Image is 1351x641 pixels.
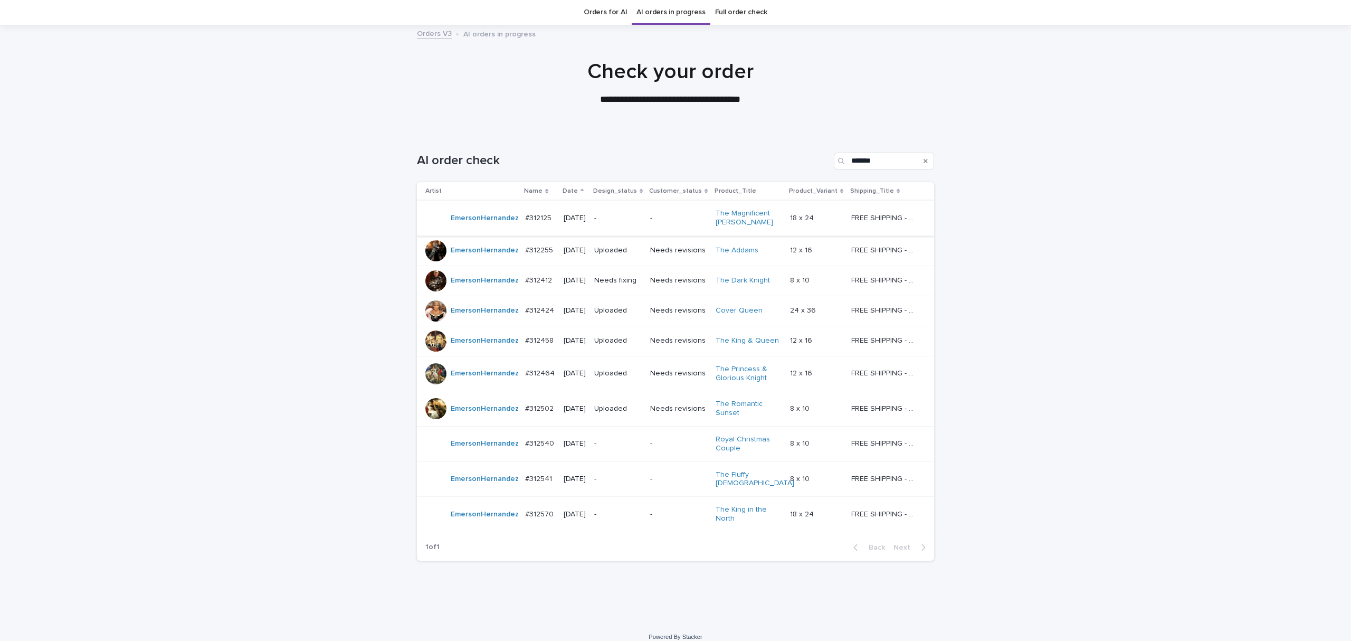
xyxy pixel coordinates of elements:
[650,439,707,448] p: -
[417,534,448,560] p: 1 of 1
[851,367,919,378] p: FREE SHIPPING - preview in 1-2 business days, after your approval delivery will take 5-10 b.d.
[525,304,556,315] p: #312424
[889,543,934,552] button: Next
[594,336,642,345] p: Uploaded
[649,634,702,640] a: Powered By Stacker
[451,439,519,448] a: EmersonHernandez
[451,336,519,345] a: EmersonHernandez
[594,404,642,413] p: Uploaded
[451,369,519,378] a: EmersonHernandez
[862,544,885,551] span: Back
[650,276,707,285] p: Needs revisions
[649,185,702,197] p: Customer_status
[525,473,554,484] p: #312541
[451,214,519,223] a: EmersonHernandez
[417,27,452,39] a: Orders V3
[851,212,919,223] p: FREE SHIPPING - preview in 1-2 business days, after your approval delivery will take 5-10 b.d.
[564,439,586,448] p: [DATE]
[715,185,756,197] p: Product_Title
[594,214,642,223] p: -
[650,306,707,315] p: Needs revisions
[564,276,586,285] p: [DATE]
[851,473,919,484] p: FREE SHIPPING - preview in 1-2 business days, after your approval delivery will take 5-10 b.d.
[650,214,707,223] p: -
[594,369,642,378] p: Uploaded
[893,544,917,551] span: Next
[850,185,894,197] p: Shipping_Title
[594,439,642,448] p: -
[790,212,816,223] p: 18 x 24
[525,367,557,378] p: #312464
[594,246,642,255] p: Uploaded
[593,185,637,197] p: Design_status
[790,244,814,255] p: 12 x 16
[412,59,929,84] h1: Check your order
[851,402,919,413] p: FREE SHIPPING - preview in 1-2 business days, after your approval delivery will take 5-10 b.d.
[564,475,586,484] p: [DATE]
[451,246,519,255] a: EmersonHernandez
[790,367,814,378] p: 12 x 16
[650,404,707,413] p: Needs revisions
[834,153,934,169] div: Search
[451,306,519,315] a: EmersonHernandez
[851,437,919,448] p: FREE SHIPPING - preview in 1-2 business days, after your approval delivery will take 5-10 b.d.
[790,437,812,448] p: 8 x 10
[851,274,919,285] p: FREE SHIPPING - preview in 1-2 business days, after your approval delivery will take 5-10 b.d.
[716,306,763,315] a: Cover Queen
[790,473,812,484] p: 8 x 10
[716,246,758,255] a: The Addams
[650,369,707,378] p: Needs revisions
[417,326,934,356] tr: EmersonHernandez #312458#312458 [DATE]UploadedNeeds revisionsThe King & Queen 12 x 1612 x 16 FREE...
[451,404,519,413] a: EmersonHernandez
[564,369,586,378] p: [DATE]
[563,185,578,197] p: Date
[716,400,782,418] a: The Romantic Sunset
[789,185,838,197] p: Product_Variant
[564,336,586,345] p: [DATE]
[425,185,442,197] p: Artist
[716,209,782,227] a: The Magnificent [PERSON_NAME]
[417,153,830,168] h1: AI order check
[417,266,934,296] tr: EmersonHernandez #312412#312412 [DATE]Needs fixingNeeds revisionsThe Dark Knight 8 x 108 x 10 FRE...
[845,543,889,552] button: Back
[790,304,818,315] p: 24 x 36
[650,475,707,484] p: -
[524,185,543,197] p: Name
[716,435,782,453] a: Royal Christmas Couple
[564,510,586,519] p: [DATE]
[851,304,919,315] p: FREE SHIPPING - preview in 1-2 business days, after your approval delivery will take 5-10 b.d.
[594,276,642,285] p: Needs fixing
[525,334,556,345] p: #312458
[790,508,816,519] p: 18 x 24
[525,402,556,413] p: #312502
[417,391,934,427] tr: EmersonHernandez #312502#312502 [DATE]UploadedNeeds revisionsThe Romantic Sunset 8 x 108 x 10 FRE...
[790,402,812,413] p: 8 x 10
[790,274,812,285] p: 8 x 10
[716,470,794,488] a: The Fluffy [DEMOGRAPHIC_DATA]
[851,244,919,255] p: FREE SHIPPING - preview in 1-2 business days, after your approval delivery will take 5-10 b.d.
[451,475,519,484] a: EmersonHernandez
[417,235,934,266] tr: EmersonHernandez #312255#312255 [DATE]UploadedNeeds revisionsThe Addams 12 x 1612 x 16 FREE SHIPP...
[716,505,782,523] a: The King in the North
[417,461,934,497] tr: EmersonHernandez #312541#312541 [DATE]--The Fluffy [DEMOGRAPHIC_DATA] 8 x 108 x 10 FREE SHIPPING ...
[594,475,642,484] p: -
[716,276,770,285] a: The Dark Knight
[417,497,934,532] tr: EmersonHernandez #312570#312570 [DATE]--The King in the North 18 x 2418 x 24 FREE SHIPPING - prev...
[650,510,707,519] p: -
[564,306,586,315] p: [DATE]
[525,244,555,255] p: #312255
[716,336,779,345] a: The King & Queen
[790,334,814,345] p: 12 x 16
[525,212,554,223] p: #312125
[716,365,782,383] a: The Princess & Glorious Knight
[564,214,586,223] p: [DATE]
[851,334,919,345] p: FREE SHIPPING - preview in 1-2 business days, after your approval delivery will take 5-10 b.d.
[417,356,934,391] tr: EmersonHernandez #312464#312464 [DATE]UploadedNeeds revisionsThe Princess & Glorious Knight 12 x ...
[417,201,934,236] tr: EmersonHernandez #312125#312125 [DATE]--The Magnificent [PERSON_NAME] 18 x 2418 x 24 FREE SHIPPIN...
[463,27,536,39] p: AI orders in progress
[525,437,556,448] p: #312540
[564,404,586,413] p: [DATE]
[564,246,586,255] p: [DATE]
[650,246,707,255] p: Needs revisions
[851,508,919,519] p: FREE SHIPPING - preview in 1-2 business days, after your approval delivery will take 5-10 b.d.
